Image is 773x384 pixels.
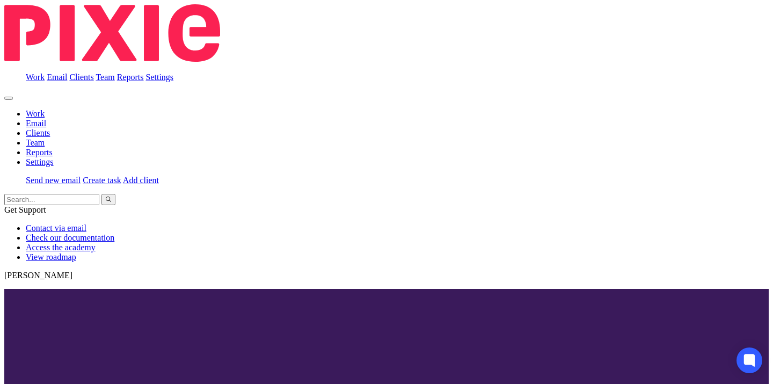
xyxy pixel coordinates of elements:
[26,157,54,166] a: Settings
[117,73,144,82] a: Reports
[123,176,159,185] a: Add client
[101,194,115,205] button: Search
[4,205,46,214] span: Get Support
[26,148,53,157] a: Reports
[47,73,67,82] a: Email
[4,194,99,205] input: Search
[26,223,86,233] a: Contact via email
[4,4,220,62] img: Pixie
[26,243,96,252] a: Access the academy
[83,176,121,185] a: Create task
[26,176,81,185] a: Send new email
[146,73,174,82] a: Settings
[26,73,45,82] a: Work
[26,109,45,118] a: Work
[69,73,93,82] a: Clients
[4,271,769,280] p: [PERSON_NAME]
[26,128,50,137] a: Clients
[26,119,46,128] a: Email
[26,138,45,147] a: Team
[26,233,114,242] a: Check our documentation
[26,252,76,262] a: View roadmap
[96,73,114,82] a: Team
